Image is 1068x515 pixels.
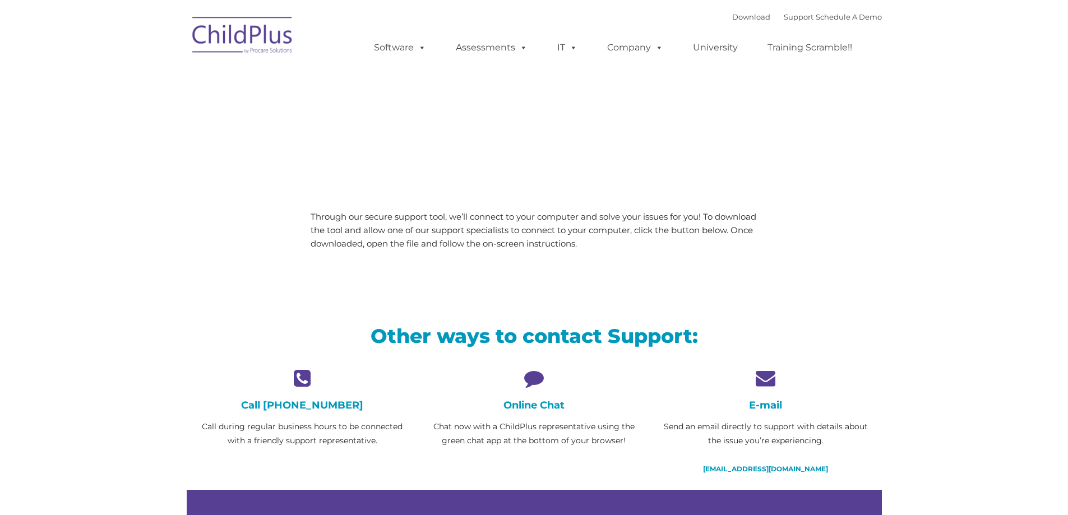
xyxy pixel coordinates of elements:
a: IT [546,36,589,59]
a: Company [596,36,674,59]
font: | [732,12,882,21]
h4: Call [PHONE_NUMBER] [195,399,410,411]
h4: E-mail [658,399,873,411]
p: Through our secure support tool, we’ll connect to your computer and solve your issues for you! To... [311,210,757,250]
p: Call during regular business hours to be connected with a friendly support representative. [195,420,410,448]
a: Software [363,36,437,59]
h2: Other ways to contact Support: [195,323,873,349]
a: Support [784,12,813,21]
a: [EMAIL_ADDRESS][DOMAIN_NAME] [703,465,828,473]
a: Download [732,12,770,21]
p: Chat now with a ChildPlus representative using the green chat app at the bottom of your browser! [427,420,641,448]
h4: Online Chat [427,399,641,411]
a: University [682,36,749,59]
p: Send an email directly to support with details about the issue you’re experiencing. [658,420,873,448]
span: LiveSupport with SplashTop [195,81,614,115]
img: ChildPlus by Procare Solutions [187,9,299,65]
a: Training Scramble!! [756,36,863,59]
a: Schedule A Demo [816,12,882,21]
a: Assessments [445,36,539,59]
